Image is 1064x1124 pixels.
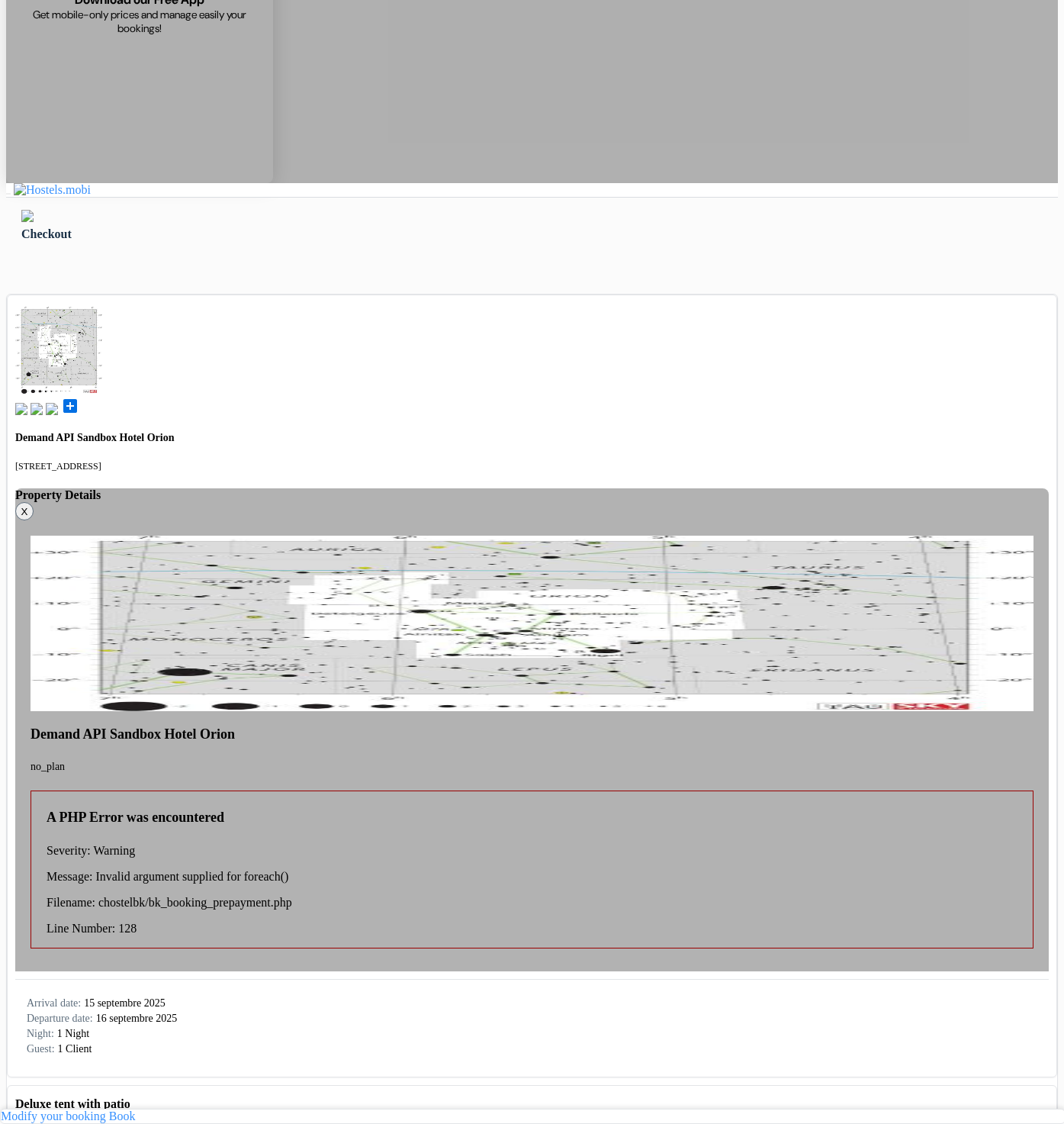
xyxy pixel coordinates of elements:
a: Modify your booking [1,1110,106,1122]
p: Line Number: 128 [47,922,1033,936]
img: book.svg [15,403,27,415]
span: 1 Client [58,1043,92,1055]
span: add_box [61,397,79,415]
p: no_plan [31,761,1033,773]
img: user_icon.svg [15,1041,27,1052]
span: 15 septembre 2025 [84,997,166,1009]
img: moon.svg [15,1026,27,1037]
span: Arrival date: [15,997,81,1009]
span: Checkout [21,227,72,240]
b: Deluxe tent with patio [15,1097,1049,1111]
img: calendar.svg [15,1010,27,1022]
h4: Demand API Sandbox Hotel Orion [15,432,1049,444]
img: truck.svg [46,403,58,415]
p: Severity: Warning [47,844,1033,858]
img: left_arrow.svg [21,210,34,222]
small: [STREET_ADDRESS] [15,461,101,472]
h4: Property Details [15,488,1049,502]
h4: A PHP Error was encountered [47,810,1033,826]
a: Book [109,1110,136,1122]
button: X [15,502,34,520]
h4: Demand API Sandbox Hotel Orion [31,726,1033,742]
p: Message: Invalid argument supplied for foreach() [47,870,1033,884]
img: calendar.svg [15,995,27,1006]
a: add_box [61,404,79,417]
span: Night: [15,1028,54,1039]
img: Hostels.mobi [14,183,91,197]
span: 1 Night [57,1028,89,1039]
span: Guest: [15,1043,55,1055]
img: music.svg [31,403,43,415]
span: Departure date: [15,1013,93,1024]
span: Get mobile-only prices and manage easily your bookings! [24,8,256,35]
span: 16 septembre 2025 [96,1013,178,1024]
p: Filename: chostelbk/bk_booking_prepayment.php [47,896,1033,910]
